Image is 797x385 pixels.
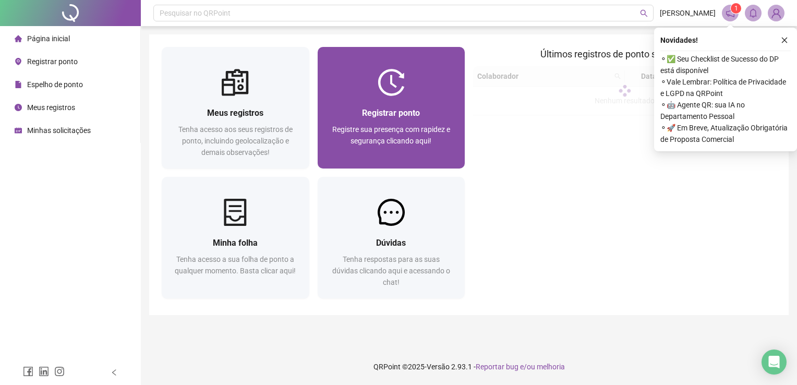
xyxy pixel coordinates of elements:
[27,80,83,89] span: Espelho de ponto
[39,366,49,377] span: linkedin
[162,177,309,298] a: Minha folhaTenha acesso a sua folha de ponto a qualquer momento. Basta clicar aqui!
[427,363,450,371] span: Versão
[27,34,70,43] span: Página inicial
[660,76,791,99] span: ⚬ Vale Lembrar: Política de Privacidade e LGPD na QRPoint
[162,47,309,169] a: Meus registrosTenha acesso aos seus registros de ponto, incluindo geolocalização e demais observa...
[175,255,296,275] span: Tenha acesso a sua folha de ponto a qualquer momento. Basta clicar aqui!
[27,103,75,112] span: Meus registros
[540,49,709,59] span: Últimos registros de ponto sincronizados
[15,58,22,65] span: environment
[332,255,450,286] span: Tenha respostas para as suas dúvidas clicando aqui e acessando o chat!
[768,5,784,21] img: 86367
[318,177,465,298] a: DúvidasTenha respostas para as suas dúvidas clicando aqui e acessando o chat!
[748,8,758,18] span: bell
[54,366,65,377] span: instagram
[640,9,648,17] span: search
[762,350,787,375] div: Open Intercom Messenger
[15,35,22,42] span: home
[207,108,263,118] span: Meus registros
[15,127,22,134] span: schedule
[726,8,735,18] span: notification
[781,37,788,44] span: close
[213,238,258,248] span: Minha folha
[141,348,797,385] footer: QRPoint © 2025 - 2.93.1 -
[15,81,22,88] span: file
[23,366,33,377] span: facebook
[15,104,22,111] span: clock-circle
[734,5,738,12] span: 1
[660,53,791,76] span: ⚬ ✅ Seu Checklist de Sucesso do DP está disponível
[476,363,565,371] span: Reportar bug e/ou melhoria
[27,126,91,135] span: Minhas solicitações
[660,34,698,46] span: Novidades !
[362,108,420,118] span: Registrar ponto
[27,57,78,66] span: Registrar ponto
[660,7,716,19] span: [PERSON_NAME]
[660,99,791,122] span: ⚬ 🤖 Agente QR: sua IA no Departamento Pessoal
[318,47,465,169] a: Registrar pontoRegistre sua presença com rapidez e segurança clicando aqui!
[660,122,791,145] span: ⚬ 🚀 Em Breve, Atualização Obrigatória de Proposta Comercial
[731,3,741,14] sup: 1
[178,125,293,157] span: Tenha acesso aos seus registros de ponto, incluindo geolocalização e demais observações!
[332,125,450,145] span: Registre sua presença com rapidez e segurança clicando aqui!
[111,369,118,376] span: left
[376,238,406,248] span: Dúvidas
